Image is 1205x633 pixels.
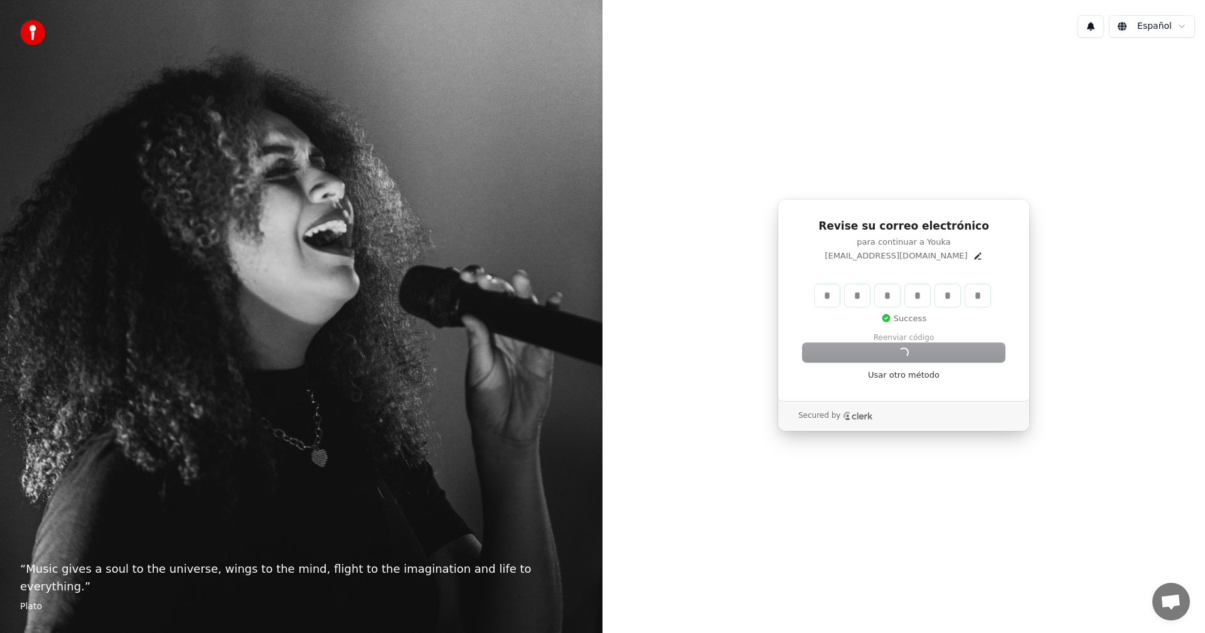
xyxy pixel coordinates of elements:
[803,237,1005,248] p: para continuar a Youka
[798,411,840,421] p: Secured by
[843,412,873,420] a: Clerk logo
[803,219,1005,234] h1: Revise su correo electrónico
[881,313,926,324] p: Success
[20,600,582,613] footer: Plato
[1152,583,1190,620] a: Open chat
[812,282,993,309] div: Verification code input
[825,250,967,262] p: [EMAIL_ADDRESS][DOMAIN_NAME]
[868,370,940,381] a: Usar otro método
[973,251,983,261] button: Edit
[20,20,45,45] img: youka
[20,560,582,595] p: “ Music gives a soul to the universe, wings to the mind, flight to the imagination and life to ev...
